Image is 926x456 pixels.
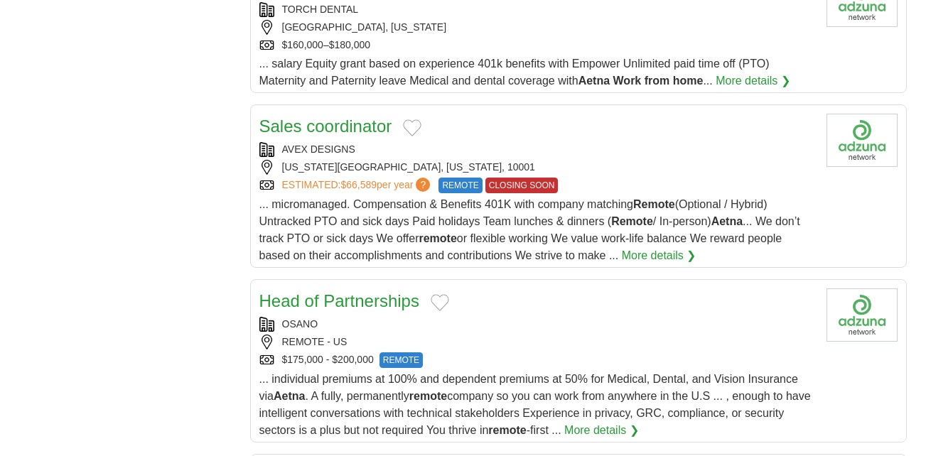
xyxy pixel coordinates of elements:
[488,424,526,436] strong: remote
[259,58,770,87] span: ... salary Equity grant based on experience 401k benefits with Empower Unlimited paid time off (P...
[340,179,377,190] span: $66,589
[259,2,815,17] div: TORCH DENTAL
[259,373,811,436] span: ... individual premiums at 100% and dependent premiums at 50% for Medical, Dental, and Vision Ins...
[259,116,392,136] a: Sales coordinator
[259,20,815,35] div: [GEOGRAPHIC_DATA], [US_STATE]
[259,38,815,53] div: $160,000–$180,000
[622,247,696,264] a: More details ❯
[259,198,800,261] span: ... micromanaged. Compensation & Benefits 401K with company matching (Optional / Hybrid) Untracke...
[645,75,670,87] strong: from
[259,317,815,332] div: OSANO
[259,291,419,310] a: Head of Partnerships
[431,294,449,311] button: Add to favorite jobs
[613,75,642,87] strong: Work
[259,335,815,349] div: REMOTE - US
[379,352,423,368] span: REMOTE
[578,75,610,87] strong: Aetna
[416,178,430,192] span: ?
[274,390,305,402] strong: Aetna
[711,215,743,227] strong: Aetna
[716,72,790,89] a: More details ❯
[259,142,815,157] div: AVEX DESIGNS
[564,422,639,439] a: More details ❯
[827,114,898,167] img: Company logo
[259,160,815,175] div: [US_STATE][GEOGRAPHIC_DATA], [US_STATE], 10001
[403,119,421,136] button: Add to favorite jobs
[485,178,559,193] span: CLOSING SOON
[438,178,482,193] span: REMOTE
[409,390,447,402] strong: remote
[419,232,456,244] strong: remote
[282,178,434,193] a: ESTIMATED:$66,589per year?
[259,352,815,368] div: $175,000 - $200,000
[633,198,675,210] strong: Remote
[673,75,704,87] strong: home
[827,288,898,342] img: Company logo
[611,215,653,227] strong: Remote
